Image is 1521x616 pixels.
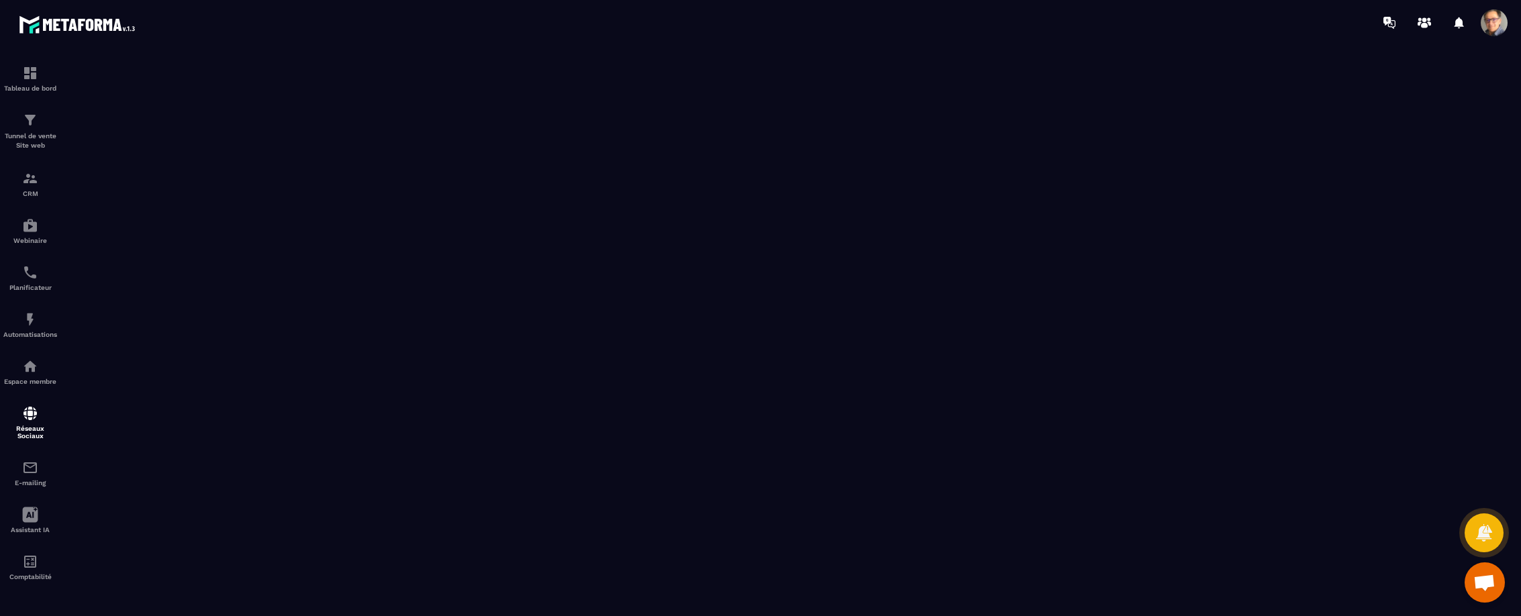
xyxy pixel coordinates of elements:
a: accountantaccountantComptabilité [3,544,57,591]
a: schedulerschedulerPlanificateur [3,254,57,301]
p: E-mailing [3,479,57,486]
img: accountant [22,554,38,570]
img: email [22,460,38,476]
img: automations [22,217,38,234]
p: Comptabilité [3,573,57,580]
img: automations [22,311,38,327]
p: Espace membre [3,378,57,385]
p: Planificateur [3,284,57,291]
p: Réseaux Sociaux [3,425,57,440]
p: Tunnel de vente Site web [3,132,57,150]
img: logo [19,12,140,37]
div: Ouvrir le chat [1465,562,1505,603]
img: scheduler [22,264,38,280]
a: Assistant IA [3,497,57,544]
img: automations [22,358,38,374]
a: emailemailE-mailing [3,450,57,497]
a: formationformationTunnel de vente Site web [3,102,57,160]
img: social-network [22,405,38,421]
p: CRM [3,190,57,197]
img: formation [22,65,38,81]
p: Automatisations [3,331,57,338]
a: formationformationTableau de bord [3,55,57,102]
p: Assistant IA [3,526,57,533]
p: Webinaire [3,237,57,244]
a: automationsautomationsAutomatisations [3,301,57,348]
a: automationsautomationsEspace membre [3,348,57,395]
p: Tableau de bord [3,85,57,92]
a: formationformationCRM [3,160,57,207]
img: formation [22,170,38,187]
a: social-networksocial-networkRéseaux Sociaux [3,395,57,450]
img: formation [22,112,38,128]
a: automationsautomationsWebinaire [3,207,57,254]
